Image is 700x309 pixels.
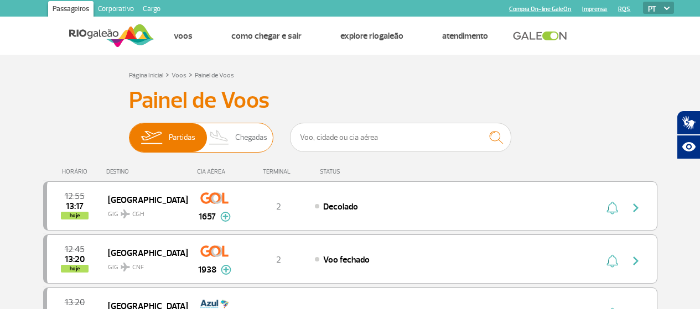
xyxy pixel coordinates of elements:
[187,168,242,175] div: CIA AÉREA
[129,71,163,80] a: Página Inicial
[108,256,179,273] span: GIG
[235,123,267,152] span: Chegadas
[276,254,281,265] span: 2
[48,1,94,19] a: Passageiros
[65,192,85,200] span: 2025-09-26 12:55:00
[134,123,169,152] img: slider-embarque
[509,6,571,13] a: Compra On-line GaleOn
[66,202,84,210] span: 2025-09-26 13:17:04
[169,123,195,152] span: Partidas
[606,201,618,214] img: sino-painel-voo.svg
[121,210,130,218] img: destiny_airplane.svg
[61,265,89,273] span: hoje
[242,168,314,175] div: TERMINAL
[106,168,187,175] div: DESTINO
[314,168,405,175] div: STATUS
[198,263,216,276] span: 1938
[606,254,618,268] img: sino-painel-voo.svg
[677,111,700,159] div: Plugin de acessibilidade da Hand Talk.
[199,210,216,223] span: 1657
[231,30,302,41] a: Como chegar e sair
[165,68,169,81] a: >
[276,201,281,212] span: 2
[108,245,179,260] span: [GEOGRAPHIC_DATA]
[121,263,130,271] img: destiny_airplane.svg
[65,245,85,253] span: 2025-09-26 12:45:00
[203,123,236,152] img: slider-desembarque
[108,192,179,207] span: [GEOGRAPHIC_DATA]
[221,265,231,275] img: mais-info-painel-voo.svg
[61,212,89,219] span: hoje
[677,135,700,159] button: Abrir recursos assistivos.
[65,298,85,306] span: 2025-09-26 13:20:00
[46,168,107,175] div: HORÁRIO
[340,30,403,41] a: Explore RIOgaleão
[195,71,234,80] a: Painel de Voos
[138,1,165,19] a: Cargo
[323,201,358,212] span: Decolado
[65,255,85,263] span: 2025-09-26 13:20:53
[189,68,193,81] a: >
[174,30,193,41] a: Voos
[582,6,607,13] a: Imprensa
[172,71,186,80] a: Voos
[290,123,511,152] input: Voo, cidade ou cia aérea
[629,254,642,268] img: seta-direita-painel-voo.svg
[132,210,144,219] span: CGH
[129,87,572,114] h3: Painel de Voos
[629,201,642,214] img: seta-direita-painel-voo.svg
[618,6,630,13] a: RQS
[442,30,488,41] a: Atendimento
[677,111,700,135] button: Abrir tradutor de língua de sinais.
[220,212,231,222] img: mais-info-painel-voo.svg
[94,1,138,19] a: Corporativo
[108,203,179,219] span: GIG
[323,254,370,265] span: Voo fechado
[132,263,144,273] span: CNF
